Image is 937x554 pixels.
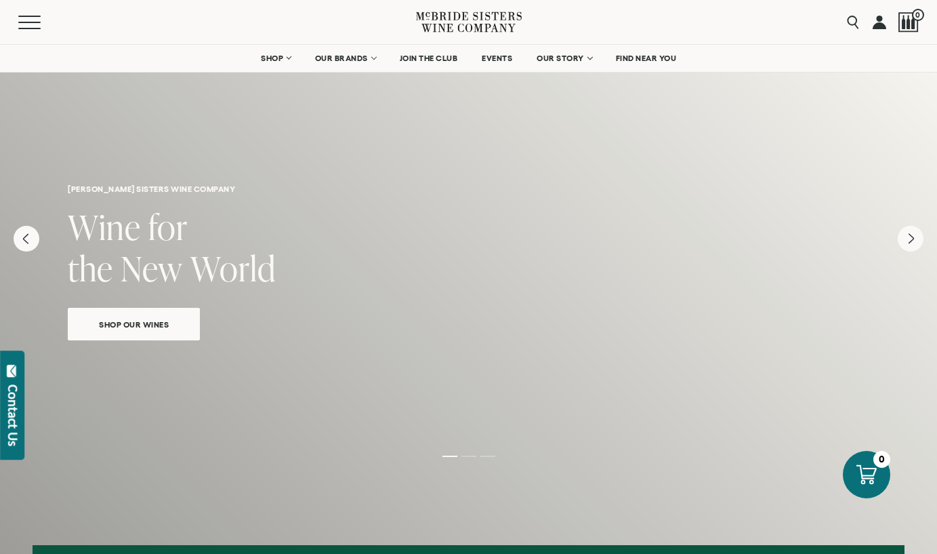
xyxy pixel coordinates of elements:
h6: [PERSON_NAME] sisters wine company [68,184,869,193]
span: FIND NEAR YOU [616,54,677,63]
a: FIND NEAR YOU [607,45,686,72]
a: EVENTS [473,45,521,72]
button: Mobile Menu Trigger [18,16,67,29]
div: Contact Us [6,384,20,446]
span: JOIN THE CLUB [400,54,458,63]
li: Page dot 1 [442,456,457,457]
span: Shop Our Wines [75,317,192,332]
span: for [148,203,188,250]
span: New [121,245,183,292]
span: the [68,245,113,292]
span: SHOP [261,54,284,63]
li: Page dot 2 [461,456,476,457]
button: Next [898,226,923,252]
a: JOIN THE CLUB [391,45,467,72]
a: OUR STORY [528,45,600,72]
a: OUR BRANDS [306,45,384,72]
span: 0 [912,9,924,21]
li: Page dot 3 [480,456,495,457]
span: OUR STORY [537,54,584,63]
div: 0 [873,451,890,468]
a: Shop Our Wines [68,308,200,340]
span: World [190,245,276,292]
span: Wine [68,203,141,250]
a: SHOP [252,45,299,72]
span: OUR BRANDS [315,54,368,63]
span: EVENTS [482,54,512,63]
button: Previous [14,226,39,252]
